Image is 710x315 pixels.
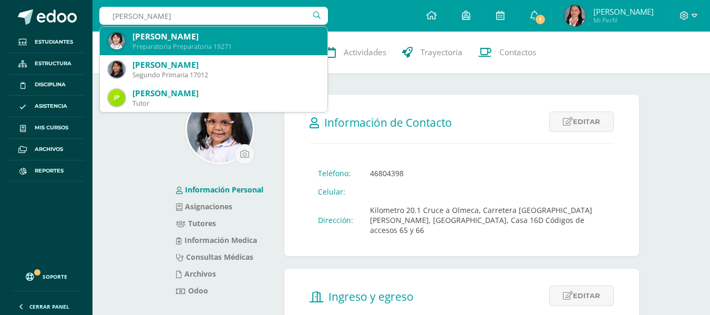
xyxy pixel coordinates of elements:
div: Tutor [132,99,319,108]
a: Archivos [176,269,216,279]
a: Actividades [318,32,394,74]
img: 316256233fc5d05bd520c6ab6e96bb4a.png [564,5,585,26]
a: Información Medica [176,235,257,245]
a: Asignaciones [176,201,232,211]
a: Tutores [176,218,216,228]
span: Actividades [344,47,386,58]
a: Editar [549,286,614,306]
a: Soporte [13,262,80,288]
a: Información Personal [176,185,263,195]
a: Reportes [8,160,84,182]
span: [PERSON_NAME] [593,6,654,17]
a: Trayectoria [394,32,470,74]
td: Dirección: [310,201,362,239]
span: Contactos [499,47,536,58]
span: Estructura [35,59,71,68]
span: Soporte [43,273,67,280]
input: Busca un usuario... [99,7,328,25]
span: Mi Perfil [593,16,654,25]
span: 1 [534,14,546,25]
a: Contactos [470,32,544,74]
td: Teléfono: [310,164,362,182]
a: Estudiantes [8,32,84,53]
span: Trayectoria [420,47,462,58]
a: Mis cursos [8,117,84,139]
span: Estudiantes [35,38,73,46]
span: Disciplina [35,80,66,89]
span: Cerrar panel [29,303,69,310]
span: Reportes [35,167,64,175]
a: Editar [549,111,614,132]
a: Odoo [176,286,208,296]
span: Información de Contacto [324,115,452,130]
div: [PERSON_NAME] [132,59,319,70]
td: Kilometro 20.1 Cruce a Olmeca, Carretera [GEOGRAPHIC_DATA][PERSON_NAME], [GEOGRAPHIC_DATA], Casa ... [362,201,614,239]
a: Estructura [8,53,84,75]
div: [PERSON_NAME] [132,88,319,99]
img: 783e6475439344e81635c7e9c350f5fc.png [187,97,253,162]
div: Preparatoria Preparatoria 19271 [132,42,319,51]
span: Archivos [35,145,63,154]
a: Archivos [8,139,84,160]
div: Segundo Primaria 17012 [132,70,319,79]
img: 116dc1337f38cd9c9959305b4f35ed2b.png [108,61,125,78]
span: Ingreso y egreso [328,289,414,304]
a: Disciplina [8,75,84,96]
div: [PERSON_NAME] [132,31,319,42]
img: 1ad239ae75199b366b5864c31e3b35ba.png [108,33,125,49]
td: 46804398 [362,164,614,182]
span: Mis cursos [35,124,68,132]
td: Celular: [310,182,362,201]
a: Consultas Médicas [176,252,253,262]
img: 259f59072625b322258f9309b788b75c.png [108,89,125,106]
span: Asistencia [35,102,67,110]
a: Asistencia [8,96,84,117]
